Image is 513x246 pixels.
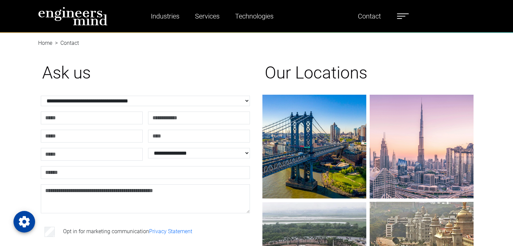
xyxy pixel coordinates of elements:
img: logo [38,7,108,26]
a: Contact [355,8,383,24]
h1: Our Locations [265,63,471,83]
a: Industries [148,8,182,24]
img: gif [262,95,366,198]
a: Services [192,8,222,24]
label: Opt in for marketing communication [63,227,192,236]
a: Technologies [232,8,276,24]
a: Privacy Statement [149,228,192,235]
img: gif [370,95,474,198]
li: Contact [52,39,79,47]
nav: breadcrumb [38,32,475,40]
h1: Ask us [42,63,249,83]
a: Home [38,40,52,46]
